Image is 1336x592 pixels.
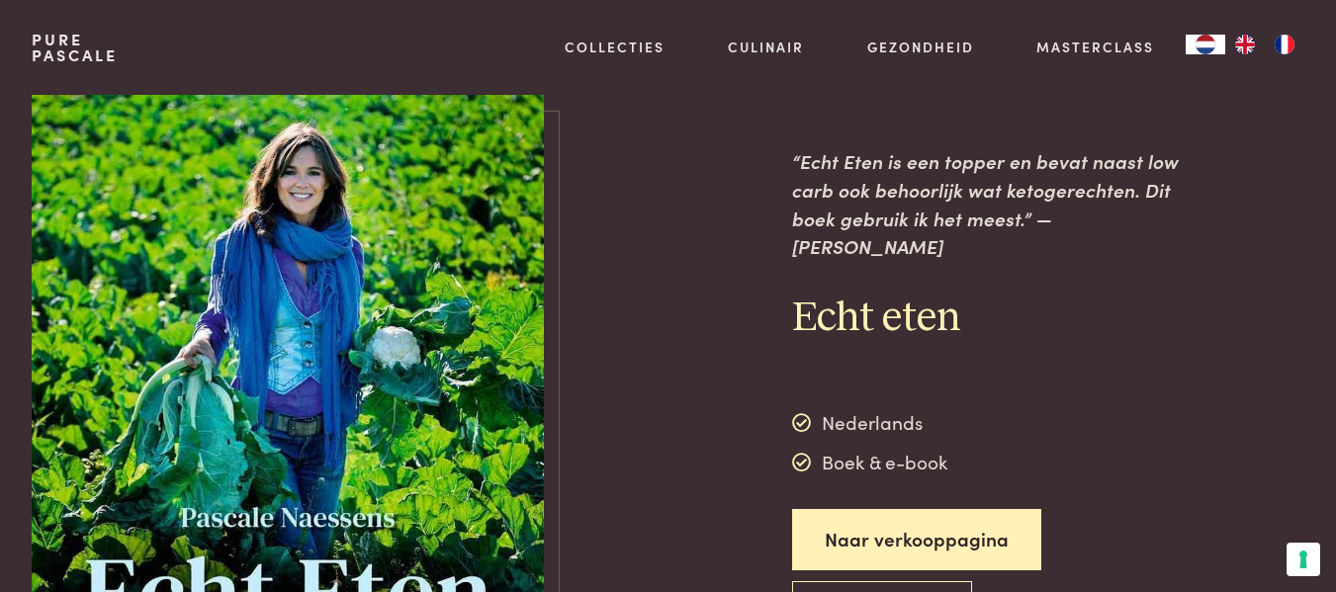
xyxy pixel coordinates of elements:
a: Collecties [565,37,665,57]
p: “Echt Eten is een topper en bevat naast low carb ook behoorlijk wat ketogerechten. Dit boek gebru... [792,147,1196,261]
div: Language [1186,35,1225,54]
a: Culinair [728,37,804,57]
a: Naar verkooppagina [792,509,1041,571]
a: EN [1225,35,1265,54]
div: Boek & e-book [792,448,947,477]
button: Uw voorkeuren voor toestemming voor trackingtechnologieën [1287,543,1320,576]
a: PurePascale [32,32,118,63]
h2: Echt eten [792,293,1196,345]
a: Masterclass [1036,37,1154,57]
aside: Language selected: Nederlands [1186,35,1304,54]
ul: Language list [1225,35,1304,54]
a: NL [1186,35,1225,54]
a: FR [1265,35,1304,54]
div: Nederlands [792,408,947,438]
a: Gezondheid [867,37,974,57]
